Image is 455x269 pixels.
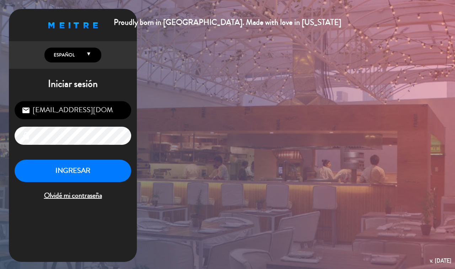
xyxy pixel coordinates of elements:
i: lock [22,132,30,140]
button: INGRESAR [15,160,131,182]
span: Español [52,51,75,59]
i: email [22,106,30,115]
input: Correo Electrónico [15,101,131,119]
div: v. [DATE] [430,256,451,265]
span: Olvidé mi contraseña [15,190,131,202]
h1: Iniciar sesión [9,78,137,90]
